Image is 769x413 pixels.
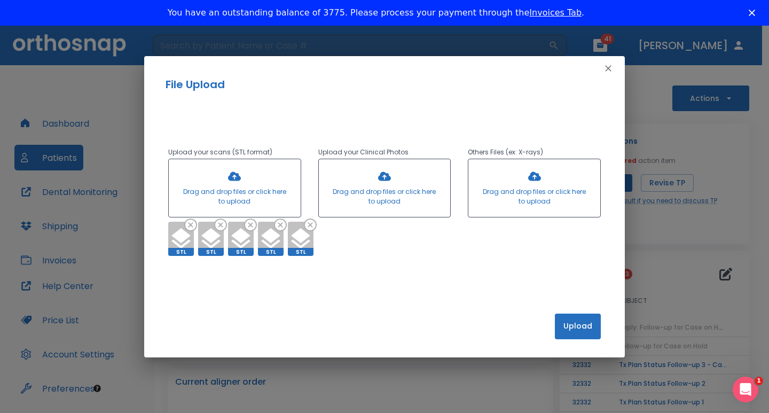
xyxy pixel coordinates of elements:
[168,146,301,159] p: Upload your scans (STL format)
[468,146,601,159] p: Others Files (ex: X-rays)
[198,248,224,256] span: STL
[755,377,763,385] span: 1
[318,146,451,159] p: Upload your Clinical Photos
[733,377,758,402] iframe: Intercom live chat
[166,76,603,92] h2: File Upload
[749,10,759,16] div: Close
[168,248,194,256] span: STL
[529,7,582,18] a: Invoices Tab
[168,7,584,18] div: You have an outstanding balance of 3775. Please process your payment through the .
[555,314,601,339] button: Upload
[228,248,254,256] span: STL
[288,248,313,256] span: STL
[258,248,284,256] span: STL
